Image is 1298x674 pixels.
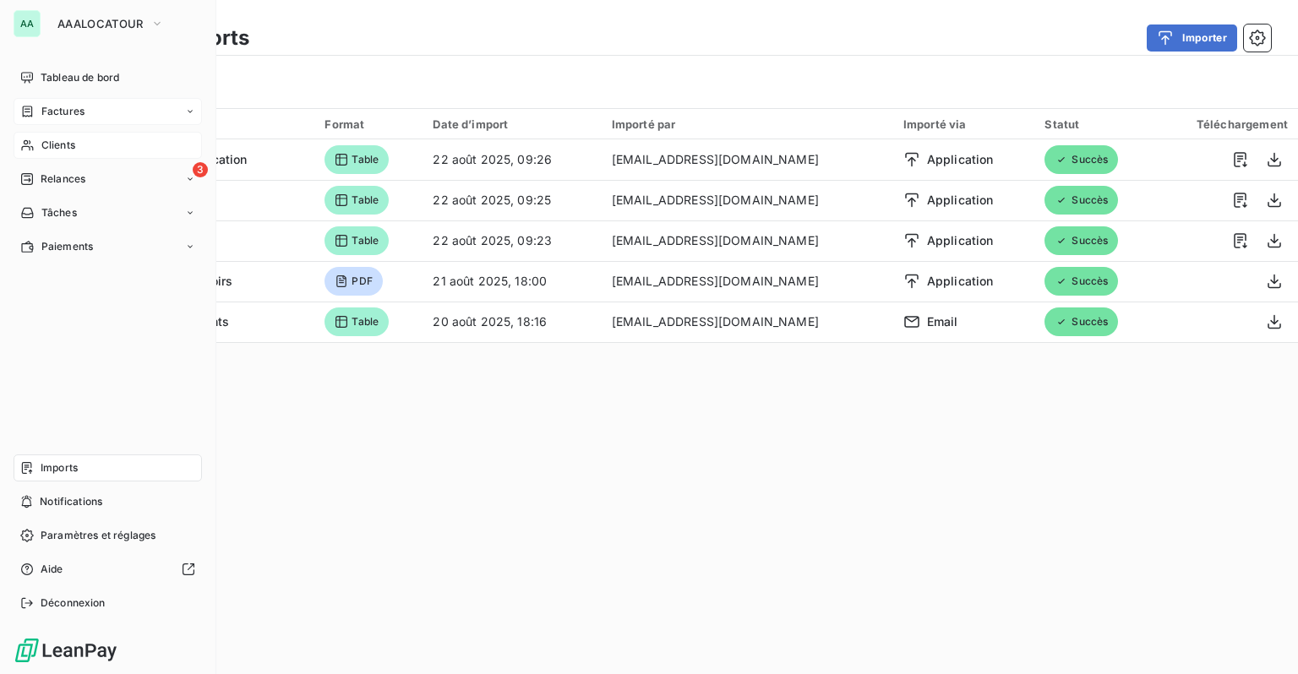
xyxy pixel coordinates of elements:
span: Paramètres et réglages [41,528,155,543]
span: 3 [193,162,208,177]
span: Email [927,313,958,330]
span: Table [324,186,389,215]
span: Factures [41,104,85,119]
div: Importé via [903,117,1025,131]
a: Paiements [14,233,202,260]
div: AA [14,10,41,37]
span: Table [324,226,389,255]
span: Succès [1044,307,1118,336]
div: Statut [1044,117,1144,131]
span: Tableau de bord [41,70,119,85]
td: [EMAIL_ADDRESS][DOMAIN_NAME] [602,139,893,180]
a: Clients [14,132,202,159]
span: AAALOCATOUR [57,17,144,30]
a: 3Relances [14,166,202,193]
span: PDF [324,267,382,296]
td: [EMAIL_ADDRESS][DOMAIN_NAME] [602,302,893,342]
span: Application [927,151,994,168]
span: Succès [1044,226,1118,255]
td: [EMAIL_ADDRESS][DOMAIN_NAME] [602,180,893,220]
td: 22 août 2025, 09:23 [423,220,601,261]
span: Application [927,232,994,249]
div: Importé par [612,117,883,131]
span: Succès [1044,267,1118,296]
button: Importer [1147,24,1237,52]
img: Logo LeanPay [14,637,118,664]
span: Succès [1044,186,1118,215]
a: Imports [14,454,202,481]
span: Imports [41,460,78,476]
span: Aide [41,562,63,577]
a: Tâches [14,199,202,226]
div: Format [324,117,412,131]
span: Succès [1044,145,1118,174]
a: Factures [14,98,202,125]
td: 21 août 2025, 18:00 [423,261,601,302]
span: Table [324,145,389,174]
span: Clients [41,138,75,153]
span: Application [927,273,994,290]
span: Déconnexion [41,595,106,611]
a: Paramètres et réglages [14,522,202,549]
span: Notifications [40,494,102,509]
iframe: Intercom live chat [1241,617,1281,657]
span: Table [324,307,389,336]
td: 20 août 2025, 18:16 [423,302,601,342]
span: Paiements [41,239,93,254]
td: [EMAIL_ADDRESS][DOMAIN_NAME] [602,261,893,302]
div: Date d’import [433,117,591,131]
span: Tâches [41,205,77,220]
td: [EMAIL_ADDRESS][DOMAIN_NAME] [602,220,893,261]
a: Aide [14,556,202,583]
div: Téléchargement [1165,117,1288,131]
a: Tableau de bord [14,64,202,91]
td: 22 août 2025, 09:25 [423,180,601,220]
span: Relances [41,171,85,187]
span: Application [927,192,994,209]
td: 22 août 2025, 09:26 [423,139,601,180]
